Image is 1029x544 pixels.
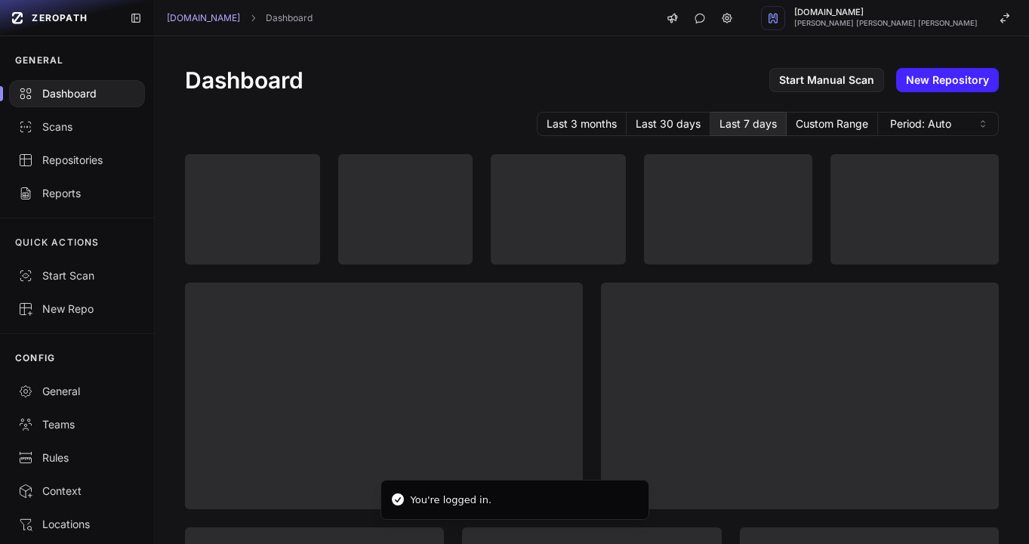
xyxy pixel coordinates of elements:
[32,12,88,24] span: ZEROPATH
[18,153,136,168] div: Repositories
[896,68,999,92] a: New Repository
[6,6,118,30] a: ZEROPATH
[794,8,978,17] span: [DOMAIN_NAME]
[18,450,136,465] div: Rules
[18,384,136,399] div: General
[18,186,136,201] div: Reports
[248,13,258,23] svg: chevron right,
[18,417,136,432] div: Teams
[769,68,884,92] a: Start Manual Scan
[15,352,55,364] p: CONFIG
[266,12,313,24] a: Dashboard
[167,12,240,24] a: [DOMAIN_NAME]
[167,12,313,24] nav: breadcrumb
[15,54,63,66] p: GENERAL
[787,112,878,136] button: Custom Range
[18,86,136,101] div: Dashboard
[794,20,978,27] span: [PERSON_NAME] [PERSON_NAME] [PERSON_NAME]
[710,112,787,136] button: Last 7 days
[15,236,100,249] p: QUICK ACTIONS
[627,112,710,136] button: Last 30 days
[890,116,951,131] span: Period: Auto
[185,66,303,94] h1: Dashboard
[18,301,136,317] div: New Repo
[18,119,136,134] div: Scans
[18,268,136,283] div: Start Scan
[411,493,492,508] div: You're logged in.
[537,112,627,136] button: Last 3 months
[977,118,989,130] svg: caret sort,
[18,484,136,499] div: Context
[18,517,136,532] div: Locations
